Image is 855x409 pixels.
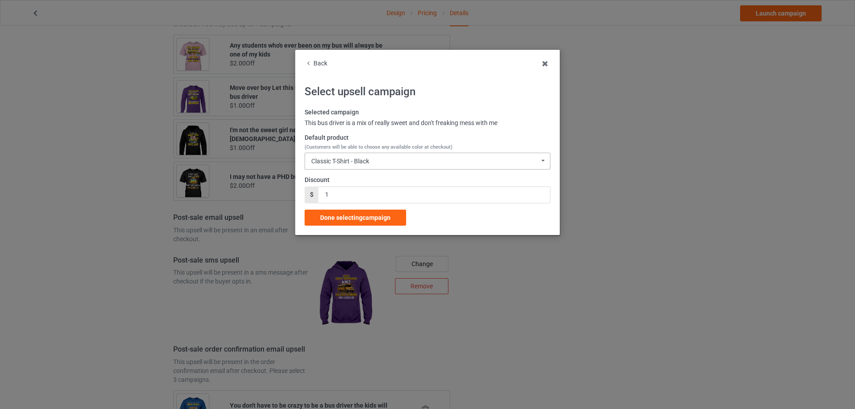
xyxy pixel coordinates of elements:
div: This bus driver is a mix of really sweet and don't freaking mess with me [305,119,550,128]
div: $ [305,186,318,203]
div: Back [305,59,550,68]
h2: Select upsell campaign [305,85,550,99]
span: Done selecting campaign [320,214,391,221]
span: (Customers will be able to choose any available color at checkout) [305,144,452,150]
label: Selected campaign [305,108,550,117]
label: Discount [305,176,550,185]
label: Default product [305,134,550,151]
div: Classic T-Shirt - Black [311,158,369,164]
